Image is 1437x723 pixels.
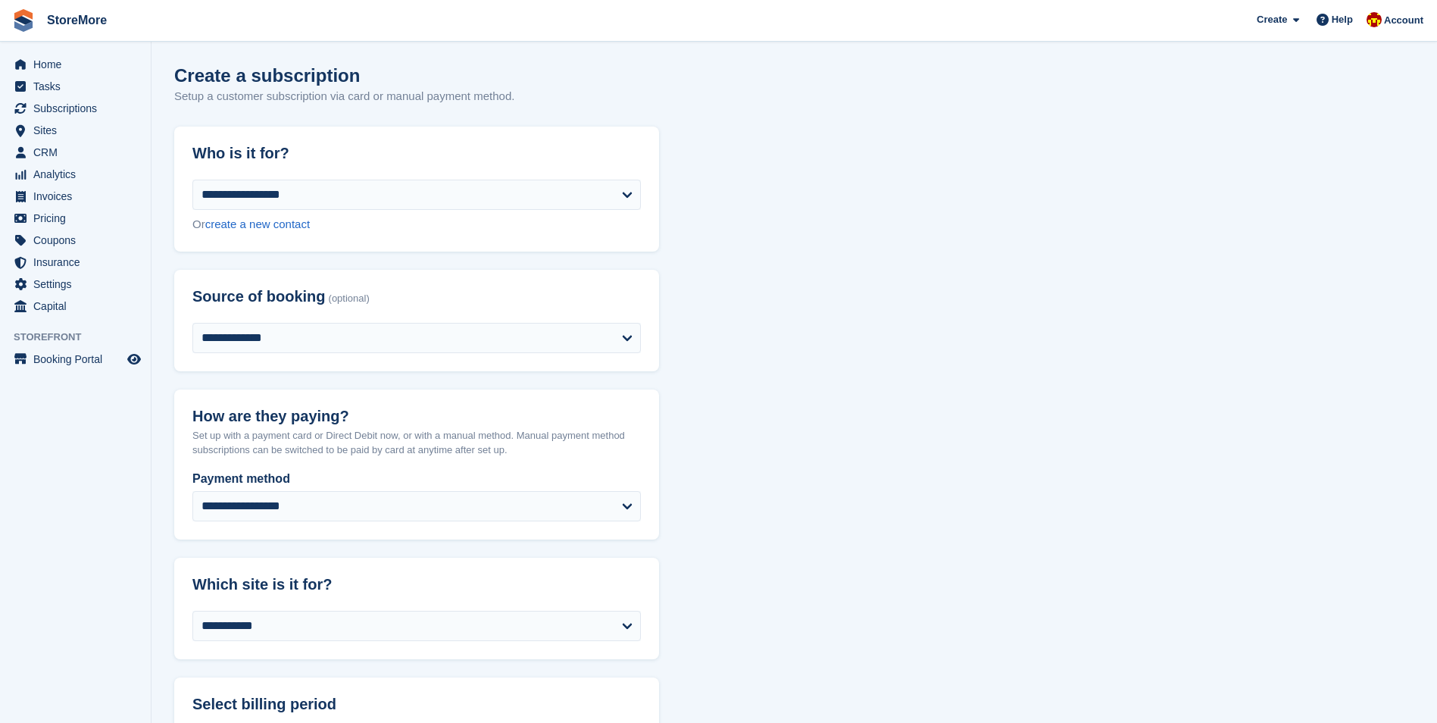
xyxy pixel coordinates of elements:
[41,8,113,33] a: StoreMore
[192,696,641,713] h2: Select billing period
[174,88,514,105] p: Setup a customer subscription via card or manual payment method.
[33,349,124,370] span: Booking Portal
[33,230,124,251] span: Coupons
[1257,12,1287,27] span: Create
[12,9,35,32] img: stora-icon-8386f47178a22dfd0bd8f6a31ec36ba5ce8667c1dd55bd0f319d3a0aa187defe.svg
[329,293,370,305] span: (optional)
[192,576,641,593] h2: Which site is it for?
[1384,13,1423,28] span: Account
[8,164,143,185] a: menu
[33,54,124,75] span: Home
[33,76,124,97] span: Tasks
[8,274,143,295] a: menu
[8,76,143,97] a: menu
[8,120,143,141] a: menu
[205,218,310,230] a: create a new contact
[8,349,143,370] a: menu
[14,330,151,345] span: Storefront
[8,252,143,273] a: menu
[8,296,143,317] a: menu
[192,408,641,425] h2: How are they paying?
[33,296,124,317] span: Capital
[192,470,641,488] label: Payment method
[8,208,143,229] a: menu
[192,288,326,305] span: Source of booking
[33,142,124,163] span: CRM
[192,216,641,233] div: Or
[8,142,143,163] a: menu
[8,98,143,119] a: menu
[192,428,641,458] p: Set up with a payment card or Direct Debit now, or with a manual method. Manual payment method su...
[33,274,124,295] span: Settings
[33,98,124,119] span: Subscriptions
[33,186,124,207] span: Invoices
[174,65,360,86] h1: Create a subscription
[33,120,124,141] span: Sites
[33,208,124,229] span: Pricing
[1332,12,1353,27] span: Help
[33,252,124,273] span: Insurance
[1367,12,1382,27] img: Store More Team
[8,230,143,251] a: menu
[8,186,143,207] a: menu
[8,54,143,75] a: menu
[33,164,124,185] span: Analytics
[125,350,143,368] a: Preview store
[192,145,641,162] h2: Who is it for?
